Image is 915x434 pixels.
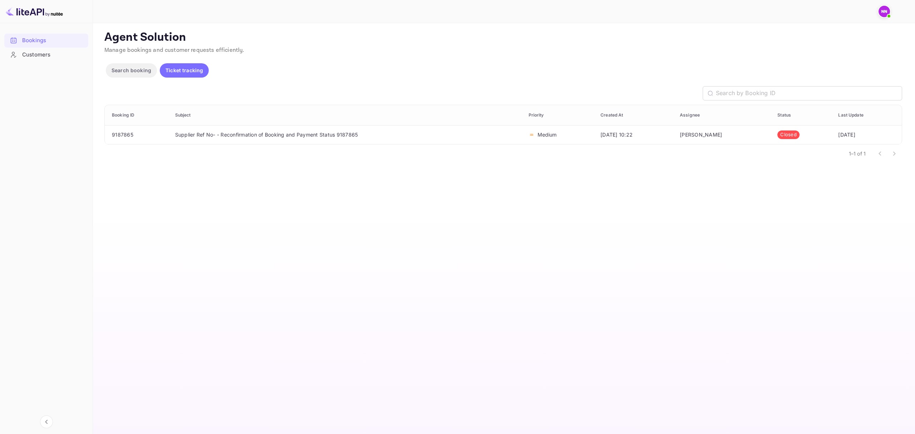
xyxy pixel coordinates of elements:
[6,6,63,17] img: LiteAPI logo
[165,66,203,74] p: Ticket tracking
[4,48,88,61] a: Customers
[595,125,674,144] td: [DATE] 10:22
[777,131,800,138] span: Closed
[595,105,674,125] th: Created At
[832,105,902,125] th: Last Update
[4,34,88,48] div: Bookings
[112,66,151,74] p: Search booking
[716,86,902,100] input: Search by Booking ID
[772,105,832,125] th: Status
[40,415,53,428] button: Collapse navigation
[4,34,88,47] a: Bookings
[22,51,85,59] div: Customers
[104,46,244,54] span: Manage bookings and customer requests efficiently.
[674,105,772,125] th: Assignee
[169,105,523,125] th: Subject
[105,105,169,125] th: Booking ID
[879,6,890,17] img: N/A N/A
[4,48,88,62] div: Customers
[105,125,169,144] td: 9187865
[674,125,772,144] td: [PERSON_NAME]
[104,30,902,45] p: Agent Solution
[832,125,902,144] td: [DATE]
[22,36,85,45] div: Bookings
[849,150,866,157] p: 1–1 of 1
[538,131,557,138] p: Medium
[523,105,595,125] th: Priority
[169,125,523,144] td: Supplier Ref No- - Reconfirmation of Booking and Payment Status 9187865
